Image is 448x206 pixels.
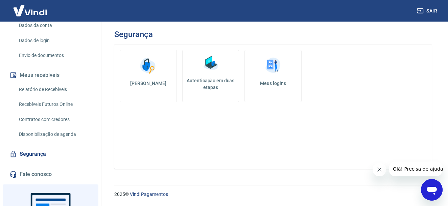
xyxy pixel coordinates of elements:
[16,97,93,111] a: Recebíveis Futuros Online
[182,50,239,102] a: Autenticação em duas etapas
[16,49,93,62] a: Envio de documentos
[16,127,93,141] a: Disponibilização de agenda
[263,56,283,76] img: Meus logins
[125,80,171,87] h5: [PERSON_NAME]
[185,77,236,91] h5: Autenticação em duas etapas
[250,80,296,87] h5: Meus logins
[120,50,177,102] a: [PERSON_NAME]
[244,50,302,102] a: Meus logins
[373,163,386,176] iframe: Fechar mensagem
[8,68,93,83] button: Meus recebíveis
[16,34,93,48] a: Dados de login
[16,113,93,126] a: Contratos com credores
[8,0,52,21] img: Vindi
[138,56,158,76] img: Alterar senha
[8,147,93,161] a: Segurança
[114,30,152,39] h3: Segurança
[389,161,443,176] iframe: Mensagem da empresa
[421,179,443,201] iframe: Botão para abrir a janela de mensagens
[201,53,221,73] img: Autenticação em duas etapas
[16,83,93,96] a: Relatório de Recebíveis
[130,192,168,197] a: Vindi Pagamentos
[16,19,93,32] a: Dados da conta
[4,5,57,10] span: Olá! Precisa de ajuda?
[114,191,432,198] p: 2025 ©
[8,167,93,182] a: Fale conosco
[416,5,440,17] button: Sair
